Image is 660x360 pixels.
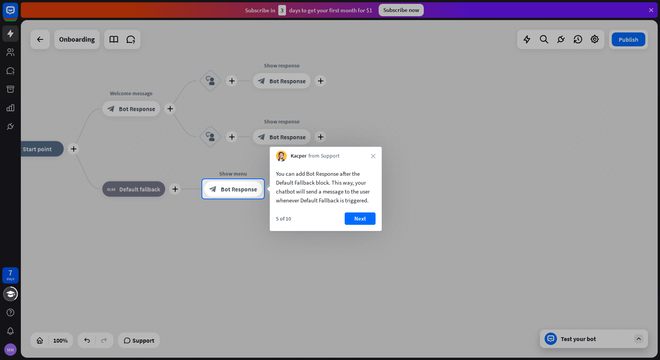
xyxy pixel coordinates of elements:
[276,169,376,205] div: You can add Bot Response after the Default Fallback block. This way, your chatbot will send a mes...
[371,154,376,158] i: close
[6,3,29,26] button: Open LiveChat chat widget
[221,185,257,193] span: Bot Response
[291,152,306,160] span: Kacper
[209,185,217,193] i: block_bot_response
[308,152,340,160] span: from Support
[276,215,291,222] div: 5 of 10
[345,212,376,225] button: Next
